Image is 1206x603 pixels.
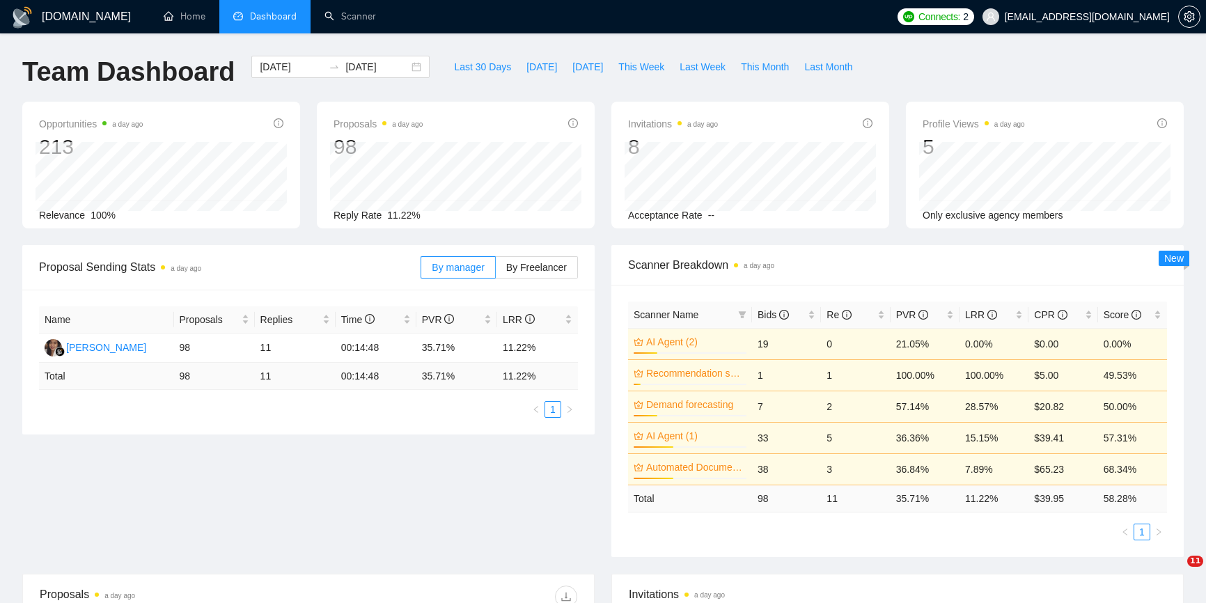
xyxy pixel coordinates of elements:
[112,120,143,128] time: a day ago
[779,310,789,320] span: info-circle
[752,422,821,453] td: 33
[733,56,797,78] button: This Month
[174,306,255,334] th: Proposals
[528,401,545,418] button: left
[233,11,243,21] span: dashboard
[752,453,821,485] td: 38
[1028,422,1097,453] td: $39.41
[863,118,872,128] span: info-circle
[565,56,611,78] button: [DATE]
[1028,485,1097,512] td: $ 39.95
[960,328,1028,359] td: 0.00%
[918,9,960,24] span: Connects:
[174,334,255,363] td: 98
[39,306,174,334] th: Name
[274,118,283,128] span: info-circle
[526,59,557,75] span: [DATE]
[39,210,85,221] span: Relevance
[687,120,718,128] time: a day ago
[1178,6,1200,28] button: setting
[708,210,714,221] span: --
[923,134,1025,160] div: 5
[260,59,323,75] input: Start date
[629,586,1166,603] span: Invitations
[923,210,1063,221] span: Only exclusive agency members
[519,56,565,78] button: [DATE]
[39,116,143,132] span: Opportunities
[634,400,643,409] span: crown
[66,340,146,355] div: [PERSON_NAME]
[611,56,672,78] button: This Week
[1028,391,1097,422] td: $20.82
[891,485,960,512] td: 35.71 %
[821,359,890,391] td: 1
[1098,453,1167,485] td: 68.34%
[341,314,375,325] span: Time
[45,341,146,352] a: DS[PERSON_NAME]
[545,401,561,418] li: 1
[735,304,749,325] span: filter
[387,210,420,221] span: 11.22%
[821,328,890,359] td: 0
[986,12,996,22] span: user
[506,262,567,273] span: By Freelancer
[738,311,746,319] span: filter
[39,134,143,160] div: 213
[1028,453,1097,485] td: $65.23
[1154,528,1163,536] span: right
[497,334,578,363] td: 11.22%
[1028,328,1097,359] td: $0.00
[891,422,960,453] td: 36.36%
[1098,485,1167,512] td: 58.28 %
[336,363,416,390] td: 00:14:48
[646,397,744,412] a: Demand forecasting
[797,56,860,78] button: Last Month
[45,339,62,357] img: DS
[444,314,454,324] span: info-circle
[891,391,960,422] td: 57.14%
[821,422,890,453] td: 5
[1034,309,1067,320] span: CPR
[503,314,535,325] span: LRR
[561,401,578,418] li: Next Page
[1134,524,1150,540] li: 1
[1164,253,1184,264] span: New
[891,328,960,359] td: 21.05%
[634,368,643,378] span: crown
[1187,556,1203,567] span: 11
[987,310,997,320] span: info-circle
[628,485,752,512] td: Total
[1178,11,1200,22] a: setting
[1058,310,1067,320] span: info-circle
[345,59,409,75] input: End date
[1159,556,1192,589] iframe: Intercom live chat
[960,485,1028,512] td: 11.22 %
[634,462,643,472] span: crown
[628,210,703,221] span: Acceptance Rate
[821,453,890,485] td: 3
[422,314,455,325] span: PVR
[965,309,997,320] span: LRR
[628,256,1167,274] span: Scanner Breakdown
[963,9,969,24] span: 2
[1157,118,1167,128] span: info-circle
[255,363,336,390] td: 11
[1098,391,1167,422] td: 50.00%
[334,116,423,132] span: Proposals
[891,453,960,485] td: 36.84%
[454,59,511,75] span: Last 30 Days
[1028,359,1097,391] td: $5.00
[646,460,744,475] a: Automated Document Processing
[628,134,718,160] div: 8
[432,262,484,273] span: By manager
[255,334,336,363] td: 11
[1098,328,1167,359] td: 0.00%
[994,120,1025,128] time: a day ago
[1121,528,1129,536] span: left
[646,428,744,444] a: AI Agent (1)
[255,306,336,334] th: Replies
[646,366,744,381] a: Recommendation system
[336,334,416,363] td: 00:14:48
[1098,422,1167,453] td: 57.31%
[618,59,664,75] span: This Week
